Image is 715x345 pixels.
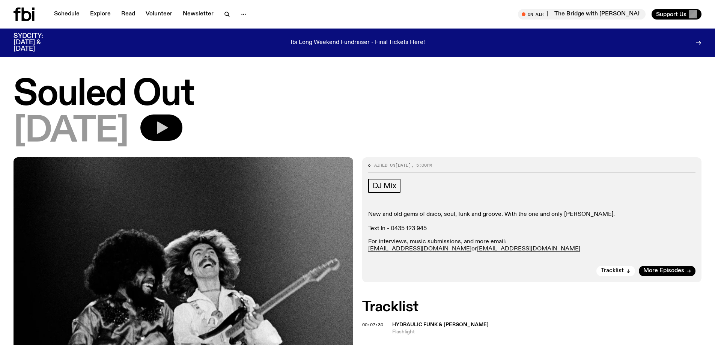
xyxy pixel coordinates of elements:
a: [EMAIL_ADDRESS][DOMAIN_NAME] [477,246,580,252]
a: Newsletter [178,9,218,20]
span: Aired on [374,162,395,168]
span: [DATE] [395,162,411,168]
button: Tracklist [596,266,635,276]
button: On AirThe Bridge with [PERSON_NAME]The Bridge with [PERSON_NAME] [518,9,646,20]
span: Tracklist [601,268,624,274]
span: Hydraulic Funk & [PERSON_NAME] [392,322,489,327]
button: Support Us [652,9,701,20]
span: , 5:00pm [411,162,432,168]
p: fbi Long Weekend Fundraiser - Final Tickets Here! [291,39,425,46]
span: [DATE] [14,114,128,148]
a: Volunteer [141,9,177,20]
span: 00:07:30 [362,322,383,328]
span: Flashlight [392,328,702,336]
span: DJ Mix [373,182,396,190]
a: [EMAIL_ADDRESS][DOMAIN_NAME] [368,246,471,252]
a: Schedule [50,9,84,20]
a: Explore [86,9,115,20]
p: New and old gems of disco, soul, funk and groove. With the one and only [PERSON_NAME]. Text In - ... [368,211,696,233]
button: 00:07:30 [362,323,383,327]
p: For interviews, music submissions, and more email: or [368,238,696,253]
span: More Episodes [643,268,684,274]
span: Support Us [656,11,686,18]
h3: SYDCITY: [DATE] & [DATE] [14,33,62,52]
h2: Tracklist [362,300,702,314]
a: Read [117,9,140,20]
a: More Episodes [639,266,695,276]
h1: Souled Out [14,78,701,111]
a: DJ Mix [368,179,401,193]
